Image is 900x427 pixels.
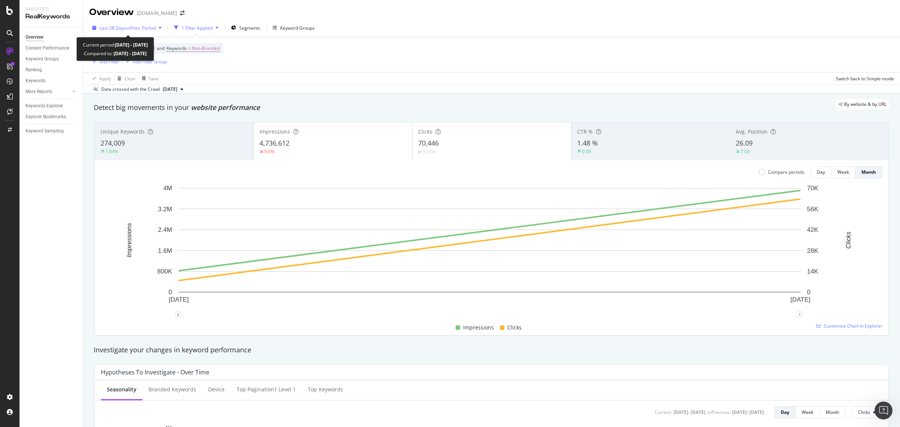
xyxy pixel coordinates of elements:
div: [DOMAIN_NAME] [137,9,177,17]
img: Profile image for Renaud [94,12,109,27]
span: Keywords [166,45,187,51]
div: Month [826,409,839,415]
span: vs Prev. Period [126,25,156,31]
div: Switch back to Simple mode [836,75,894,82]
div: Profile image for LauraLo Ipsumd Sitamet Cons, Ad’el seddoeiusmod temporin UtlaboReetdoloRemag al... [8,112,142,140]
text: Impressions [126,223,133,257]
button: Clicks [852,406,882,418]
a: Keywords [25,77,78,85]
div: Keyword Groups [25,55,59,63]
span: 4,736,612 [259,138,289,147]
span: Impressions [259,128,290,135]
div: Close [129,12,142,26]
text: 800K [157,268,172,275]
div: Explorer Bookmarks [25,113,66,121]
button: Day [810,166,831,178]
span: Segments [239,25,260,31]
div: Keyword Groups [280,25,315,31]
div: Apply [99,75,111,82]
button: Tickets [75,234,112,264]
div: Current period: [83,41,148,49]
iframe: Intercom live chat [874,401,892,419]
span: Clicks [507,323,522,332]
button: Week [796,406,820,418]
div: [PERSON_NAME] [33,126,77,134]
div: • 2h ago [78,126,100,134]
a: Content Performance [25,44,78,52]
div: Save [148,75,159,82]
div: Add Filter [99,59,119,65]
a: Keyword Sampling [25,127,78,135]
div: vs Previous : [707,409,730,415]
span: Impressions [463,323,494,332]
span: Clicks [858,409,870,415]
div: Keywords Explorer [25,102,63,110]
button: Save [139,72,159,84]
div: 1 [797,311,803,317]
span: 274,009 [100,138,125,147]
span: Help [125,253,137,258]
text: 1.6M [158,247,172,254]
div: Keywords [25,77,45,85]
div: arrow-right-arrow-left [180,11,184,16]
div: Week [802,409,813,415]
text: 42K [807,226,819,233]
span: 1.48 % [577,138,598,147]
div: Overview [89,6,134,19]
span: 2025 Sep. 20th [163,86,177,93]
img: Profile image for Chiara [109,12,124,27]
text: [DATE] [790,296,811,303]
button: Week [831,166,855,178]
button: Clear [114,72,136,84]
div: 3.57% [423,149,435,155]
div: Hypotheses to Investigate - Over Time [101,368,209,376]
div: Top Keywords [308,386,343,393]
div: Add Filter Group [133,59,167,65]
span: Last 28 Days [99,25,126,31]
div: 2 [175,311,181,317]
button: Last 28 DaysvsPrev. Period [89,22,165,34]
div: Top pagination1 Level 1 [237,386,296,393]
span: 26.09 [736,138,753,147]
div: Ask a question [15,150,126,158]
div: [DATE] - [DATE] [732,409,764,415]
button: Apply [89,72,111,84]
div: 1 Filter Applied [181,25,213,31]
div: Compare periods [768,169,804,175]
text: 28K [807,247,819,254]
text: 56K [807,206,819,213]
text: 0 [169,289,172,296]
text: [DATE] [169,296,189,303]
text: 4M [163,185,172,192]
div: Integrating Web Traffic Data [15,215,126,223]
div: 7.84% [105,148,118,155]
span: Customize Chart in Explorer [824,323,882,329]
a: Keywords Explorer [25,102,78,110]
div: Data crossed with the Crawl [101,86,160,93]
div: Supported Bots [15,201,126,209]
div: Understanding AI Bot Data in Botify [11,226,139,239]
img: logo [15,14,50,26]
a: Explorer Bookmarks [25,113,78,121]
div: RealKeywords [25,12,77,21]
img: Equal [418,151,421,153]
text: Clicks [845,232,852,249]
text: 70K [807,185,819,192]
div: Day [817,169,825,175]
span: = [188,45,190,51]
b: [DATE] - [DATE] [115,42,148,48]
div: Analytics [25,6,77,12]
div: Supported Bots [11,198,139,212]
div: Branded Keywords [148,386,196,393]
div: Week [837,169,849,175]
span: Clicks [418,128,432,135]
div: Clear [124,75,136,82]
div: Device [208,386,225,393]
span: Unique Keywords [100,128,145,135]
div: 9.6% [264,148,274,155]
img: Profile image for Laura [15,119,30,134]
text: 0 [807,289,810,296]
a: Customize Chart in Explorer [816,323,882,329]
p: How can we help? [15,79,135,92]
button: Month [820,406,846,418]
